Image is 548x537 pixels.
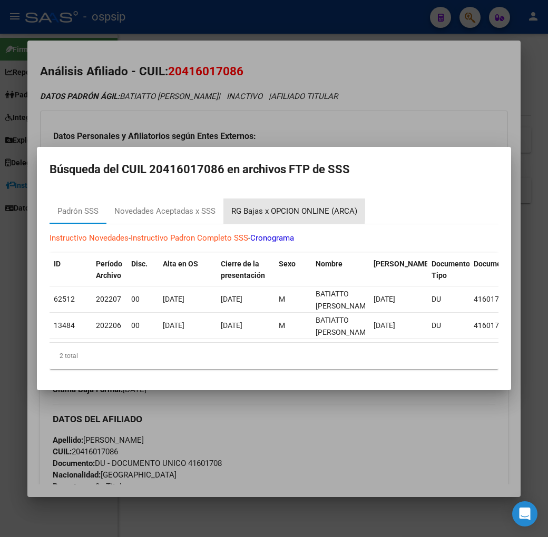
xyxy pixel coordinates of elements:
[231,205,357,217] div: RG Bajas x OPCION ONLINE (ARCA)
[474,260,512,268] span: Documento
[50,343,498,369] div: 2 total
[159,253,217,287] datatable-header-cell: Alta en OS
[275,253,311,287] datatable-header-cell: Sexo
[131,293,154,305] div: 00
[50,160,498,180] h2: Búsqueda del CUIL 20416017086 en archivos FTP de SSS
[50,233,129,243] a: Instructivo Novedades
[279,321,285,330] span: M
[57,205,99,217] div: Padrón SSS
[474,320,523,332] div: 41601708
[432,293,465,305] div: DU
[217,253,275,287] datatable-header-cell: Cierre de la presentación
[54,295,75,303] span: 62512
[432,320,465,332] div: DU
[369,253,427,287] datatable-header-cell: Fecha Nac.
[427,253,469,287] datatable-header-cell: Documento Tipo
[469,253,527,287] datatable-header-cell: Documento
[374,295,395,303] span: [DATE]
[114,205,216,217] div: Novedades Aceptadas x SSS
[474,293,523,305] div: 41601708
[54,321,75,330] span: 13484
[316,316,372,336] span: BATIATTO KEVIN LAUTARO
[50,253,92,287] datatable-header-cell: ID
[311,253,369,287] datatable-header-cell: Nombre
[163,260,198,268] span: Alta en OS
[92,253,127,287] datatable-header-cell: Período Archivo
[250,233,294,243] a: Cronograma
[279,295,285,303] span: M
[316,260,342,268] span: Nombre
[50,232,498,244] p: - -
[96,295,121,303] span: 202207
[131,233,248,243] a: Instructivo Padron Completo SSS
[96,260,122,280] span: Período Archivo
[131,260,148,268] span: Disc.
[163,321,184,330] span: [DATE]
[163,295,184,303] span: [DATE]
[221,321,242,330] span: [DATE]
[432,260,470,280] span: Documento Tipo
[374,260,433,268] span: [PERSON_NAME].
[316,290,372,310] span: BATIATTO KEVIN LAUTARO
[512,501,537,526] div: Open Intercom Messenger
[221,295,242,303] span: [DATE]
[127,253,159,287] datatable-header-cell: Disc.
[279,260,296,268] span: Sexo
[221,260,265,280] span: Cierre de la presentación
[374,321,395,330] span: [DATE]
[54,260,61,268] span: ID
[131,320,154,332] div: 00
[96,321,121,330] span: 202206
